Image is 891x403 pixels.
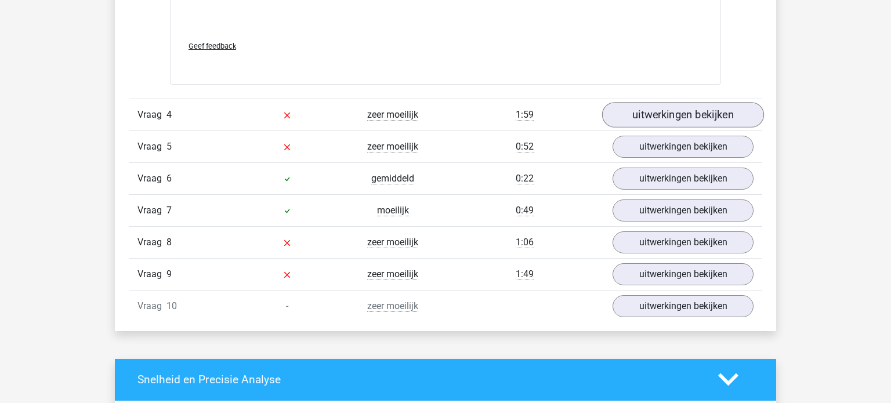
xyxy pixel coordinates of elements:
[516,237,534,248] span: 1:06
[234,299,340,313] div: -
[516,205,534,216] span: 0:49
[516,268,534,280] span: 1:49
[516,109,534,121] span: 1:59
[367,300,418,312] span: zeer moeilijk
[367,268,418,280] span: zeer moeilijk
[367,141,418,153] span: zeer moeilijk
[613,263,754,285] a: uitwerkingen bekijken
[166,300,177,311] span: 10
[367,237,418,248] span: zeer moeilijk
[613,295,754,317] a: uitwerkingen bekijken
[166,205,172,216] span: 7
[377,205,409,216] span: moeilijk
[371,173,414,184] span: gemiddeld
[613,136,754,158] a: uitwerkingen bekijken
[166,141,172,152] span: 5
[137,108,166,122] span: Vraag
[189,42,236,50] span: Geef feedback
[137,373,701,386] h4: Snelheid en Precisie Analyse
[613,199,754,222] a: uitwerkingen bekijken
[166,173,172,184] span: 6
[137,172,166,186] span: Vraag
[602,102,764,128] a: uitwerkingen bekijken
[137,299,166,313] span: Vraag
[137,267,166,281] span: Vraag
[613,168,754,190] a: uitwerkingen bekijken
[166,237,172,248] span: 8
[516,141,534,153] span: 0:52
[137,204,166,217] span: Vraag
[166,268,172,279] span: 9
[137,140,166,154] span: Vraag
[166,109,172,120] span: 4
[367,109,418,121] span: zeer moeilijk
[613,231,754,253] a: uitwerkingen bekijken
[516,173,534,184] span: 0:22
[137,235,166,249] span: Vraag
